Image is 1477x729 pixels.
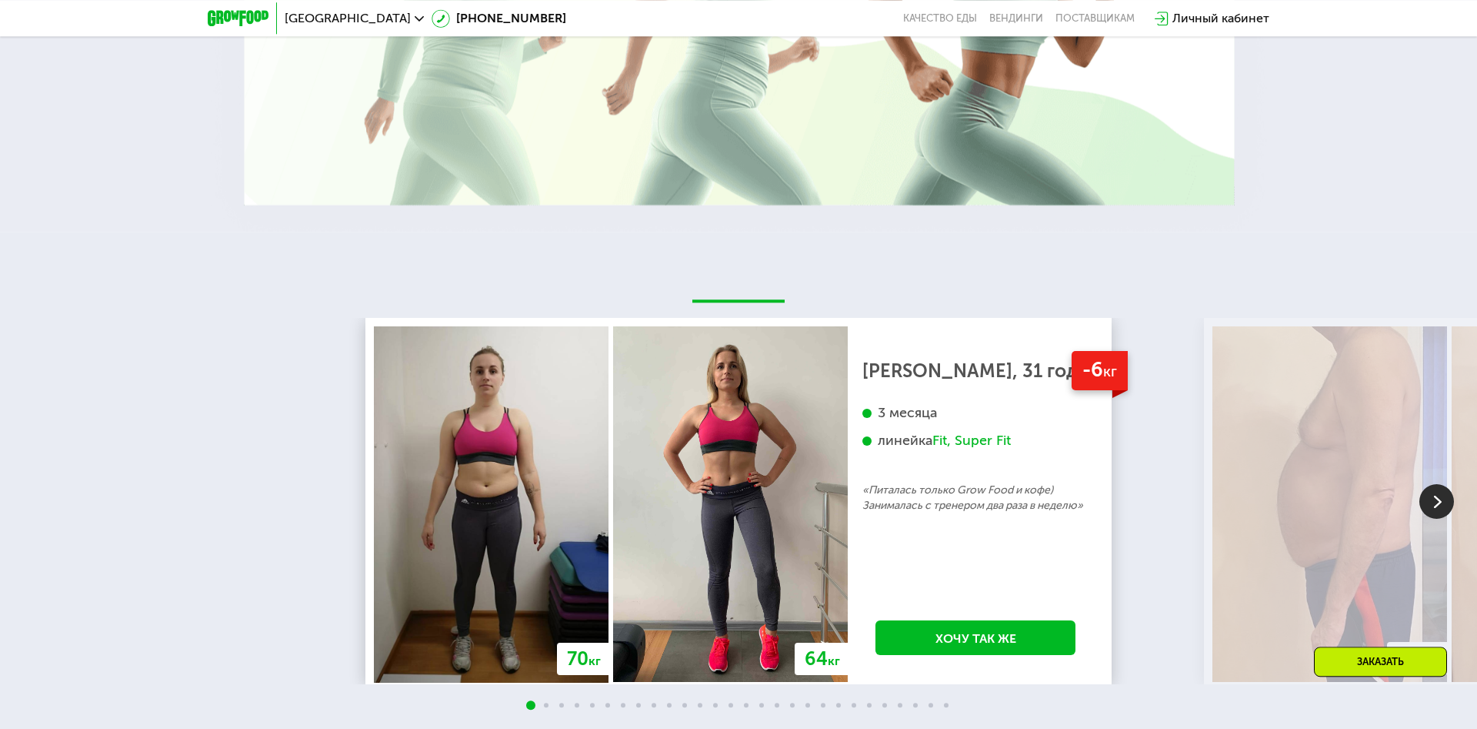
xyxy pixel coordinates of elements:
[1314,647,1447,677] div: Заказать
[1419,484,1454,519] img: Slide right
[1055,12,1135,25] div: поставщикам
[285,12,411,25] span: [GEOGRAPHIC_DATA]
[828,654,840,668] span: кг
[903,12,977,25] a: Качество еды
[862,363,1089,379] div: [PERSON_NAME], 31 год
[862,432,1089,450] div: линейка
[1387,642,1449,674] div: 118
[862,404,1089,422] div: 3 месяца
[588,654,601,668] span: кг
[862,483,1089,513] p: «Питалась только Grow Food и кофе) Занималась с тренером два раза в неделю»
[795,643,850,675] div: 64
[1103,363,1117,380] span: кг
[1172,9,1269,28] div: Личный кабинет
[1072,351,1128,390] div: -6
[989,12,1043,25] a: Вендинги
[432,9,566,28] a: [PHONE_NUMBER]
[875,620,1075,655] a: Хочу так же
[557,643,611,675] div: 70
[932,432,1011,450] div: Fit, Super Fit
